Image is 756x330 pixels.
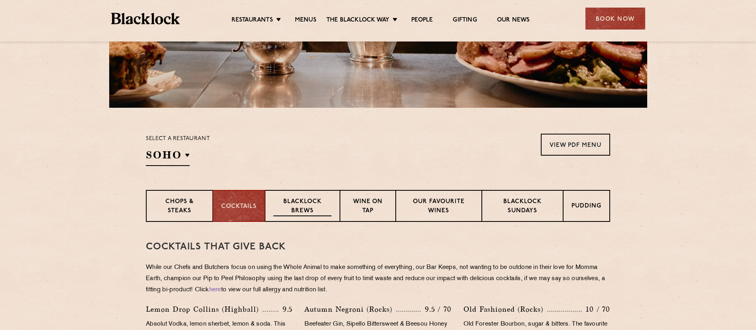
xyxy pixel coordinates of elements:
[571,202,601,212] p: Pudding
[404,198,473,216] p: Our favourite wines
[326,16,389,25] a: The Blacklock Way
[490,198,555,216] p: Blacklock Sundays
[295,16,316,25] a: Menus
[146,262,610,296] p: While our Chefs and Butchers focus on using the Whole Animal to make something of everything, our...
[304,304,396,315] p: Autumn Negroni (Rocks)
[111,13,180,24] img: BL_Textured_Logo-footer-cropped.svg
[146,134,210,144] p: Select a restaurant
[497,16,530,25] a: Our News
[209,287,221,293] a: here
[279,304,293,314] p: 9.5
[585,8,645,30] div: Book Now
[155,198,204,216] p: Chops & Steaks
[453,16,477,25] a: Gifting
[463,304,547,315] p: Old Fashioned (Rocks)
[541,134,610,156] a: View PDF Menu
[232,16,273,25] a: Restaurants
[273,198,332,216] p: Blacklock Brews
[146,242,610,252] h3: Cocktails That Give Back
[348,198,387,216] p: Wine on Tap
[146,148,190,166] h2: SOHO
[582,304,610,314] p: 10 / 70
[411,16,433,25] a: People
[421,304,452,314] p: 9.5 / 70
[146,304,263,315] p: Lemon Drop Collins (Highball)
[221,202,257,211] p: Cocktails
